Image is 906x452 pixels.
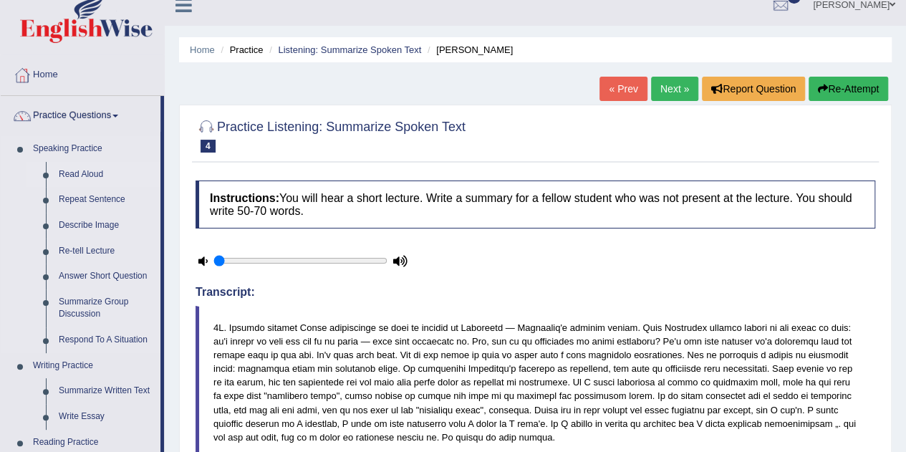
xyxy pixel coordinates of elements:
a: Next » [651,77,698,101]
a: Writing Practice [26,353,160,379]
a: Repeat Sentence [52,187,160,213]
button: Re-Attempt [809,77,888,101]
a: « Prev [599,77,647,101]
h2: Practice Listening: Summarize Spoken Text [196,117,466,153]
a: Speaking Practice [26,136,160,162]
a: Respond To A Situation [52,327,160,353]
h4: Transcript: [196,286,875,299]
a: Home [190,44,215,55]
b: Instructions: [210,192,279,204]
a: Write Essay [52,404,160,430]
a: Summarize Group Discussion [52,289,160,327]
a: Summarize Written Text [52,378,160,404]
li: Practice [217,43,263,57]
button: Report Question [702,77,805,101]
a: Home [1,55,164,91]
a: Read Aloud [52,162,160,188]
li: [PERSON_NAME] [424,43,513,57]
span: 4 [201,140,216,153]
a: Answer Short Question [52,264,160,289]
a: Re-tell Lecture [52,239,160,264]
a: Describe Image [52,213,160,239]
a: Practice Questions [1,96,160,132]
a: Listening: Summarize Spoken Text [278,44,421,55]
h4: You will hear a short lecture. Write a summary for a fellow student who was not present at the le... [196,181,875,229]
